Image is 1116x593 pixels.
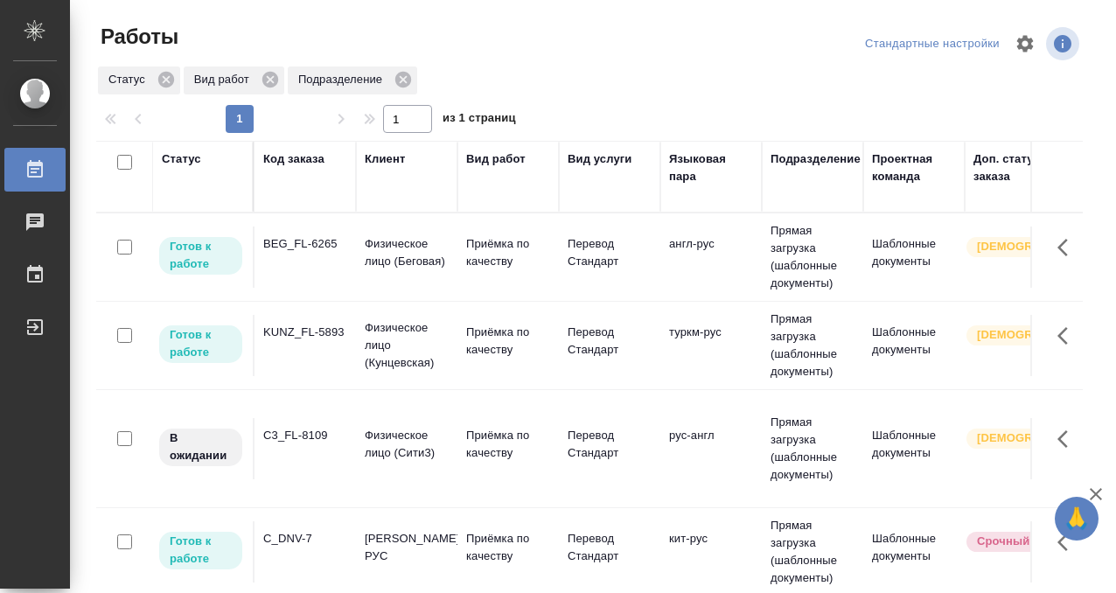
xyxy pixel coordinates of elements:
div: Исполнитель назначен, приступать к работе пока рано [157,427,244,468]
p: Физическое лицо (Кунцевская) [365,319,449,372]
td: англ-рус [660,227,762,288]
span: Работы [96,23,178,51]
div: Языковая пара [669,150,753,185]
div: C_DNV-7 [263,530,347,548]
td: Шаблонные документы [863,418,965,479]
p: Готов к работе [170,533,232,568]
p: Приёмка по качеству [466,324,550,359]
p: Перевод Стандарт [568,427,652,462]
p: Физическое лицо (Беговая) [365,235,449,270]
div: Доп. статус заказа [973,150,1065,185]
td: Прямая загрузка (шаблонные документы) [762,213,863,301]
button: Здесь прячутся важные кнопки [1047,315,1089,357]
div: Исполнитель может приступить к работе [157,324,244,365]
span: 🙏 [1062,500,1092,537]
div: Проектная команда [872,150,956,185]
p: Вид работ [194,71,255,88]
div: split button [861,31,1004,58]
div: Статус [98,66,180,94]
p: Статус [108,71,151,88]
p: Перевод Стандарт [568,530,652,565]
td: кит-рус [660,521,762,583]
p: Готов к работе [170,326,232,361]
p: Приёмка по качеству [466,530,550,565]
span: Посмотреть информацию [1046,27,1083,60]
div: Статус [162,150,201,168]
td: Шаблонные документы [863,521,965,583]
button: 🙏 [1055,497,1099,541]
p: Перевод Стандарт [568,324,652,359]
div: Подразделение [771,150,861,168]
div: Код заказа [263,150,324,168]
p: В ожидании [170,429,232,464]
button: Здесь прячутся важные кнопки [1047,521,1089,563]
td: Шаблонные документы [863,227,965,288]
p: Приёмка по качеству [466,235,550,270]
td: Прямая загрузка (шаблонные документы) [762,405,863,492]
span: из 1 страниц [443,108,516,133]
p: [DEMOGRAPHIC_DATA] [977,238,1064,255]
p: [DEMOGRAPHIC_DATA] [977,429,1064,447]
p: Подразделение [298,71,388,88]
div: BEG_FL-6265 [263,235,347,253]
td: туркм-рус [660,315,762,376]
span: Настроить таблицу [1004,23,1046,65]
div: Вид работ [466,150,526,168]
p: [PERSON_NAME] РУС [365,530,449,565]
div: Клиент [365,150,405,168]
div: C3_FL-8109 [263,427,347,444]
p: Приёмка по качеству [466,427,550,462]
p: [DEMOGRAPHIC_DATA] [977,326,1064,344]
div: Исполнитель может приступить к работе [157,530,244,571]
div: KUNZ_FL-5893 [263,324,347,341]
p: Перевод Стандарт [568,235,652,270]
td: Шаблонные документы [863,315,965,376]
p: Физическое лицо (Сити3) [365,427,449,462]
div: Вид услуги [568,150,632,168]
div: Исполнитель может приступить к работе [157,235,244,276]
td: Прямая загрузка (шаблонные документы) [762,302,863,389]
div: Подразделение [288,66,417,94]
button: Здесь прячутся важные кнопки [1047,418,1089,460]
td: рус-англ [660,418,762,479]
div: Вид работ [184,66,284,94]
p: Готов к работе [170,238,232,273]
p: Срочный [977,533,1029,550]
button: Здесь прячутся важные кнопки [1047,227,1089,269]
